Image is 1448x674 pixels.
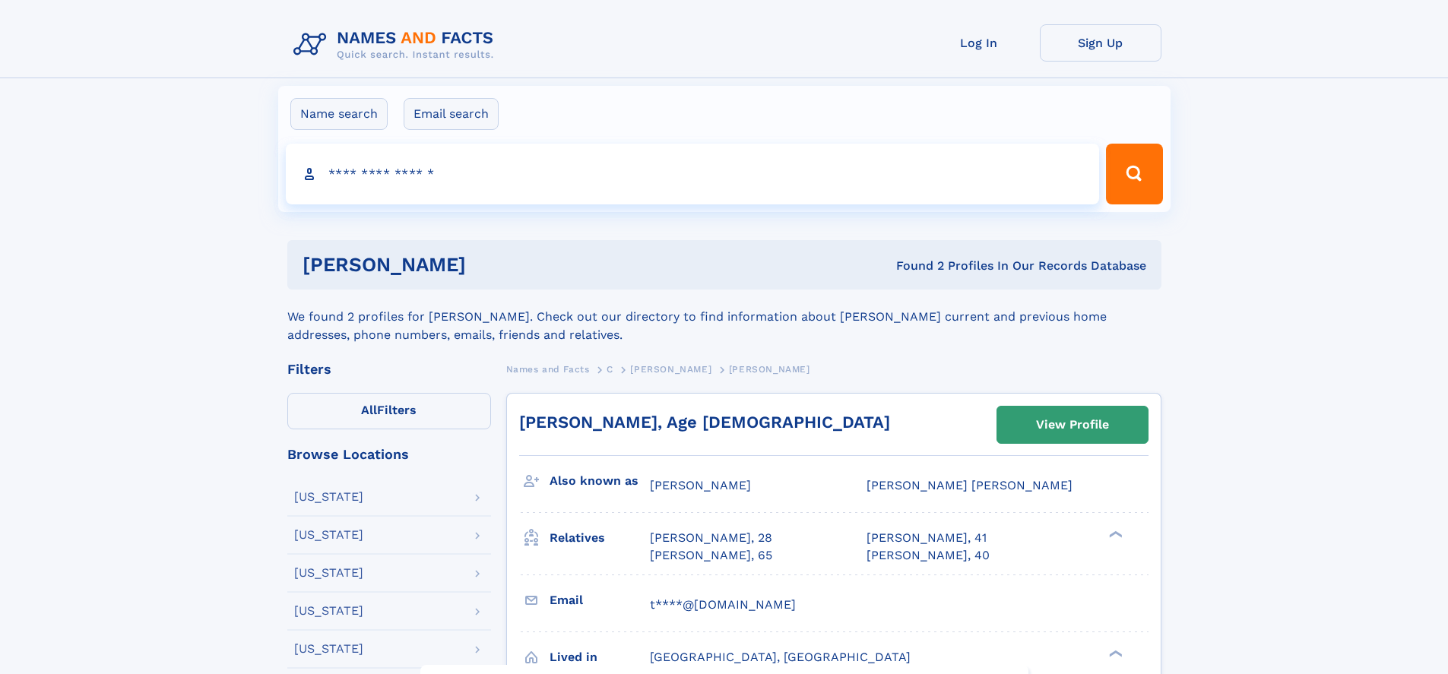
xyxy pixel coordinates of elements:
[650,478,751,492] span: [PERSON_NAME]
[286,144,1100,204] input: search input
[681,258,1146,274] div: Found 2 Profiles In Our Records Database
[997,407,1148,443] a: View Profile
[650,530,772,546] a: [PERSON_NAME], 28
[1105,648,1123,658] div: ❯
[550,587,650,613] h3: Email
[1105,530,1123,540] div: ❯
[287,24,506,65] img: Logo Names and Facts
[303,255,681,274] h1: [PERSON_NAME]
[294,567,363,579] div: [US_STATE]
[287,290,1161,344] div: We found 2 profiles for [PERSON_NAME]. Check out our directory to find information about [PERSON_...
[630,359,711,378] a: [PERSON_NAME]
[287,393,491,429] label: Filters
[918,24,1040,62] a: Log In
[550,468,650,494] h3: Also known as
[867,530,987,546] a: [PERSON_NAME], 41
[290,98,388,130] label: Name search
[650,650,911,664] span: [GEOGRAPHIC_DATA], [GEOGRAPHIC_DATA]
[867,478,1073,492] span: [PERSON_NAME] [PERSON_NAME]
[867,547,990,564] a: [PERSON_NAME], 40
[404,98,499,130] label: Email search
[506,359,590,378] a: Names and Facts
[294,491,363,503] div: [US_STATE]
[729,364,810,375] span: [PERSON_NAME]
[294,605,363,617] div: [US_STATE]
[1036,407,1109,442] div: View Profile
[294,529,363,541] div: [US_STATE]
[550,644,650,670] h3: Lived in
[650,547,772,564] a: [PERSON_NAME], 65
[630,364,711,375] span: [PERSON_NAME]
[287,448,491,461] div: Browse Locations
[287,362,491,376] div: Filters
[519,413,890,432] a: [PERSON_NAME], Age [DEMOGRAPHIC_DATA]
[361,403,377,417] span: All
[550,525,650,551] h3: Relatives
[607,359,613,378] a: C
[294,643,363,655] div: [US_STATE]
[1106,144,1162,204] button: Search Button
[607,364,613,375] span: C
[1040,24,1161,62] a: Sign Up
